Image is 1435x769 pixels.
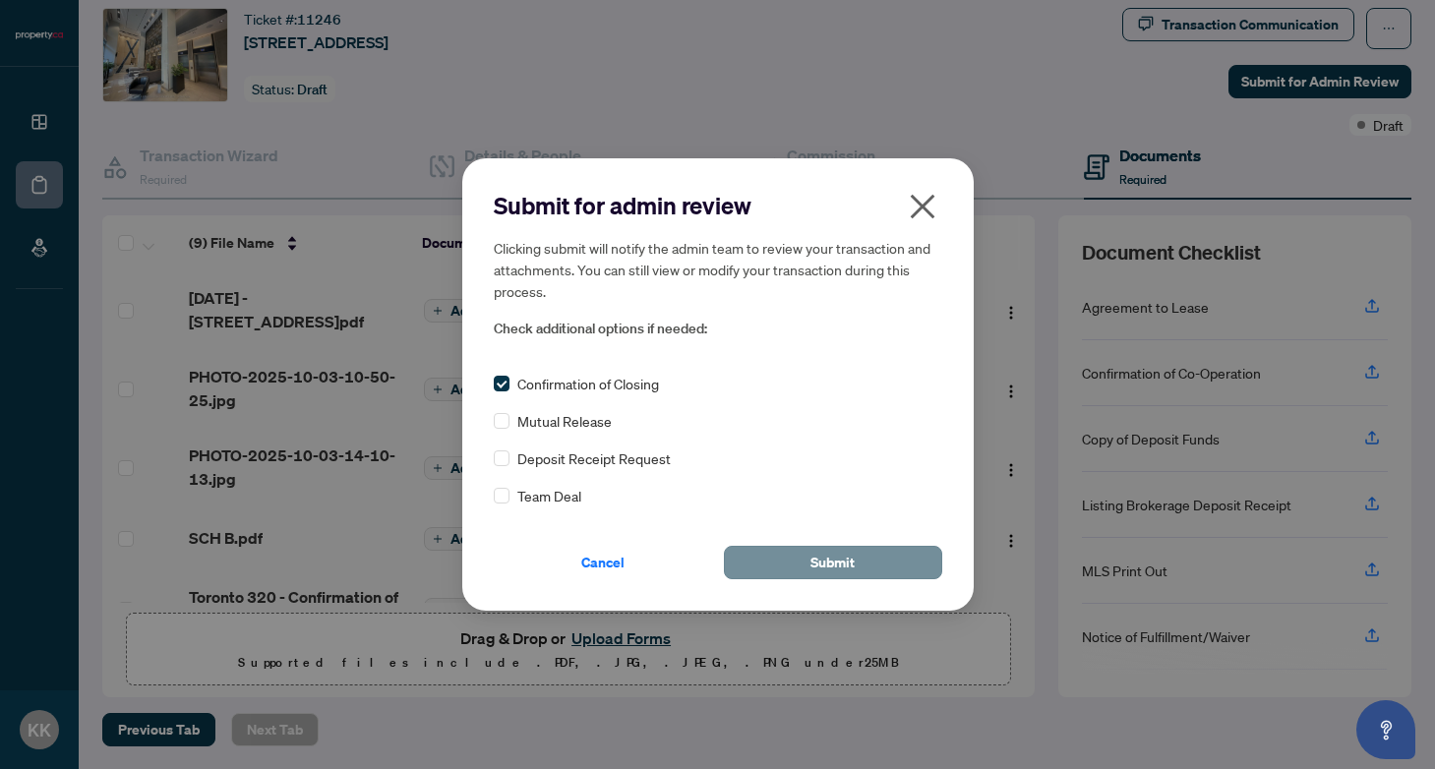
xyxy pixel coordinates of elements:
[724,546,942,579] button: Submit
[494,190,942,221] h2: Submit for admin review
[517,485,581,506] span: Team Deal
[494,546,712,579] button: Cancel
[517,373,659,394] span: Confirmation of Closing
[581,547,625,578] span: Cancel
[517,447,671,469] span: Deposit Receipt Request
[517,410,612,432] span: Mutual Release
[810,547,855,578] span: Submit
[1356,700,1415,759] button: Open asap
[494,237,942,302] h5: Clicking submit will notify the admin team to review your transaction and attachments. You can st...
[494,318,942,340] span: Check additional options if needed:
[907,191,938,222] span: close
